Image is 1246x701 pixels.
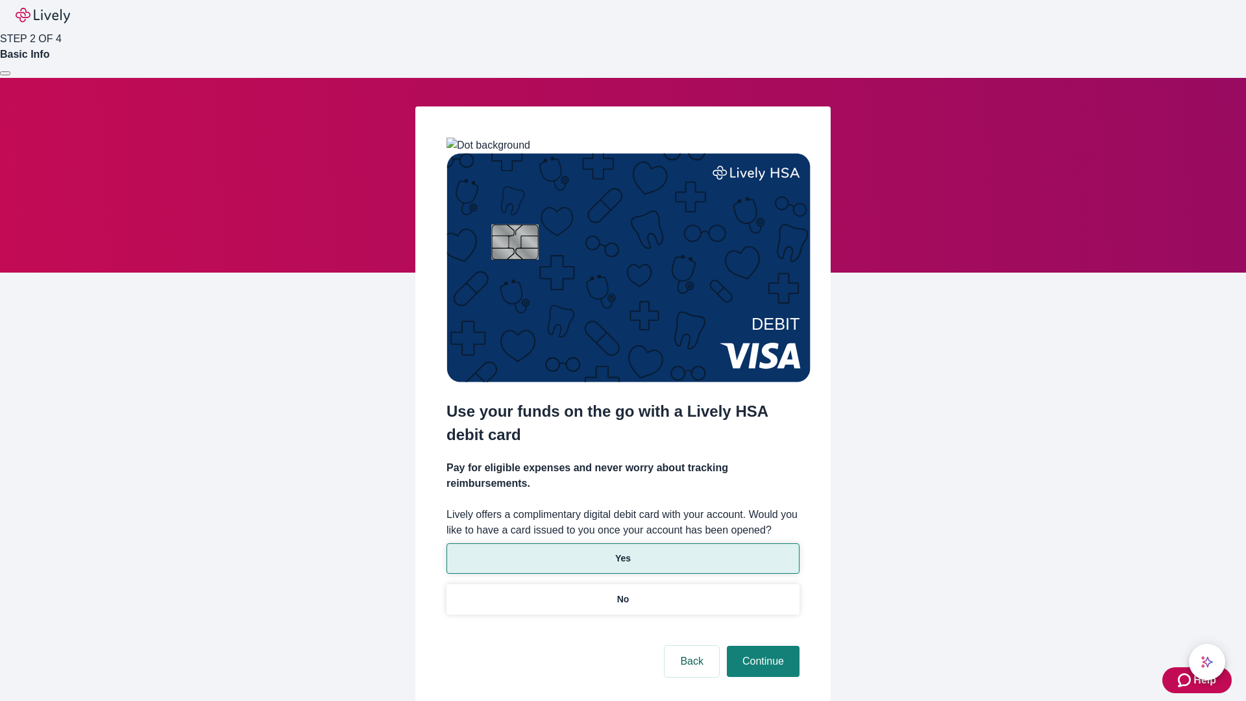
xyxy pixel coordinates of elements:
[1193,672,1216,688] span: Help
[1189,644,1225,680] button: chat
[446,543,800,574] button: Yes
[617,593,629,606] p: No
[446,460,800,491] h4: Pay for eligible expenses and never worry about tracking reimbursements.
[446,584,800,615] button: No
[1162,667,1232,693] button: Zendesk support iconHelp
[446,138,530,153] img: Dot background
[446,153,811,382] img: Debit card
[727,646,800,677] button: Continue
[1201,656,1214,669] svg: Lively AI Assistant
[446,507,800,538] label: Lively offers a complimentary digital debit card with your account. Would you like to have a card...
[16,8,70,23] img: Lively
[665,646,719,677] button: Back
[1178,672,1193,688] svg: Zendesk support icon
[615,552,631,565] p: Yes
[446,400,800,447] h2: Use your funds on the go with a Lively HSA debit card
